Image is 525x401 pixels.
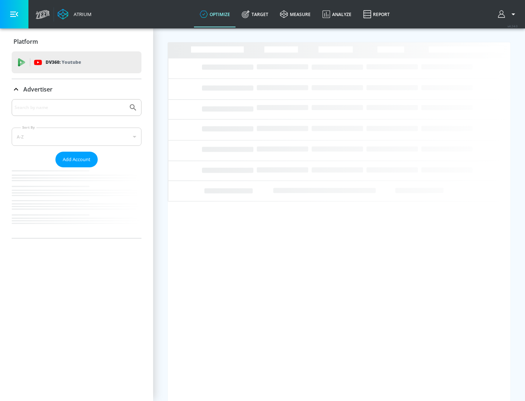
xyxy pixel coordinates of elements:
a: Analyze [316,1,357,27]
a: Atrium [58,9,92,20]
div: Atrium [71,11,92,17]
label: Sort By [21,125,36,130]
p: Youtube [62,58,81,66]
div: Advertiser [12,99,141,238]
span: v 4.24.0 [507,24,518,28]
div: A-Z [12,128,141,146]
nav: list of Advertiser [12,167,141,238]
div: DV360: Youtube [12,51,141,73]
p: Advertiser [23,85,52,93]
div: Platform [12,31,141,52]
input: Search by name [15,103,125,112]
span: Add Account [63,155,90,164]
a: Target [236,1,274,27]
div: Advertiser [12,79,141,100]
a: optimize [194,1,236,27]
p: Platform [13,38,38,46]
button: Add Account [55,152,98,167]
a: measure [274,1,316,27]
p: DV360: [46,58,81,66]
a: Report [357,1,396,27]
